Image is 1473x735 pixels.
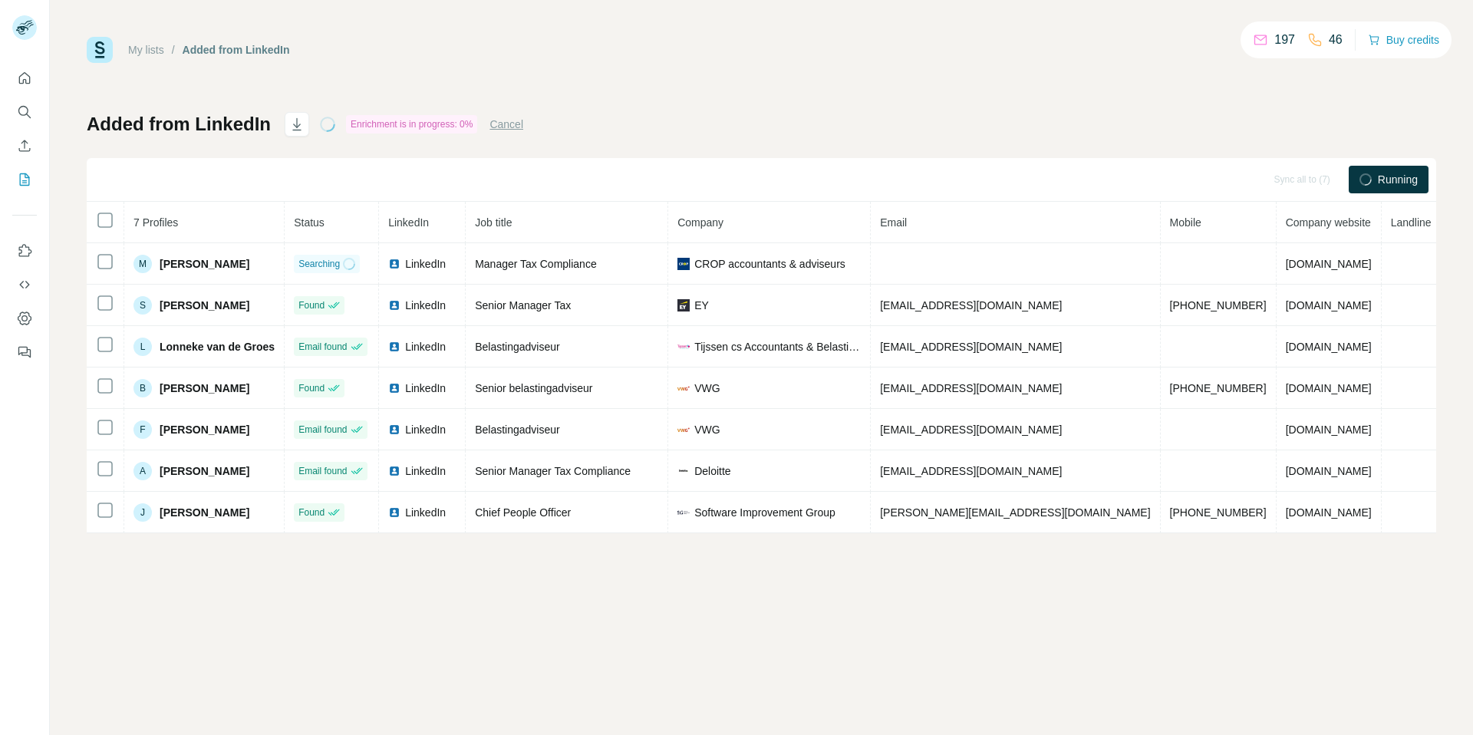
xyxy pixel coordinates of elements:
[405,256,446,272] span: LinkedIn
[1286,424,1372,436] span: [DOMAIN_NAME]
[388,216,429,229] span: LinkedIn
[388,382,400,394] img: LinkedIn logo
[298,298,325,312] span: Found
[1170,506,1267,519] span: [PHONE_NUMBER]
[405,298,446,313] span: LinkedIn
[12,271,37,298] button: Use Surfe API
[677,382,690,394] img: company-logo
[880,382,1062,394] span: [EMAIL_ADDRESS][DOMAIN_NAME]
[388,299,400,311] img: LinkedIn logo
[346,115,477,133] div: Enrichment is in progress: 0%
[475,216,512,229] span: Job title
[694,339,861,354] span: Tijssen cs Accountants & Belastingadviseurs
[388,341,400,353] img: LinkedIn logo
[160,381,249,396] span: [PERSON_NAME]
[1170,382,1267,394] span: [PHONE_NUMBER]
[880,424,1062,436] span: [EMAIL_ADDRESS][DOMAIN_NAME]
[133,296,152,315] div: S
[1391,216,1432,229] span: Landline
[298,464,347,478] span: Email found
[12,237,37,265] button: Use Surfe on LinkedIn
[475,341,560,353] span: Belastingadviseur
[405,339,446,354] span: LinkedIn
[677,468,690,473] img: company-logo
[133,462,152,480] div: A
[12,98,37,126] button: Search
[677,216,723,229] span: Company
[1274,31,1295,49] p: 197
[694,422,720,437] span: VWG
[677,258,690,270] img: company-logo
[87,112,271,137] h1: Added from LinkedIn
[475,299,571,311] span: Senior Manager Tax
[160,256,249,272] span: [PERSON_NAME]
[475,465,631,477] span: Senior Manager Tax Compliance
[388,465,400,477] img: LinkedIn logo
[298,340,347,354] span: Email found
[1286,299,1372,311] span: [DOMAIN_NAME]
[475,506,571,519] span: Chief People Officer
[405,463,446,479] span: LinkedIn
[128,44,164,56] a: My lists
[12,64,37,92] button: Quick start
[388,258,400,270] img: LinkedIn logo
[133,338,152,356] div: L
[1286,341,1372,353] span: [DOMAIN_NAME]
[489,117,523,132] button: Cancel
[1286,382,1372,394] span: [DOMAIN_NAME]
[694,505,835,520] span: Software Improvement Group
[475,382,592,394] span: Senior belastingadviseur
[133,379,152,397] div: B
[160,463,249,479] span: [PERSON_NAME]
[160,422,249,437] span: [PERSON_NAME]
[160,505,249,520] span: [PERSON_NAME]
[133,216,178,229] span: 7 Profiles
[160,298,249,313] span: [PERSON_NAME]
[1170,216,1201,229] span: Mobile
[1329,31,1343,49] p: 46
[677,341,690,353] img: company-logo
[694,298,709,313] span: EY
[1170,299,1267,311] span: [PHONE_NUMBER]
[1368,29,1439,51] button: Buy credits
[183,42,290,58] div: Added from LinkedIn
[388,424,400,436] img: LinkedIn logo
[694,463,730,479] span: Deloitte
[405,381,446,396] span: LinkedIn
[1286,506,1372,519] span: [DOMAIN_NAME]
[298,506,325,519] span: Found
[405,505,446,520] span: LinkedIn
[880,299,1062,311] span: [EMAIL_ADDRESS][DOMAIN_NAME]
[1378,172,1418,187] span: Running
[475,424,560,436] span: Belastingadviseur
[133,255,152,273] div: M
[133,503,152,522] div: J
[694,256,845,272] span: CROP accountants & adviseurs
[388,506,400,519] img: LinkedIn logo
[1286,465,1372,477] span: [DOMAIN_NAME]
[677,424,690,436] img: company-logo
[880,465,1062,477] span: [EMAIL_ADDRESS][DOMAIN_NAME]
[12,132,37,160] button: Enrich CSV
[298,381,325,395] span: Found
[880,506,1150,519] span: [PERSON_NAME][EMAIL_ADDRESS][DOMAIN_NAME]
[405,422,446,437] span: LinkedIn
[880,341,1062,353] span: [EMAIL_ADDRESS][DOMAIN_NAME]
[298,423,347,437] span: Email found
[12,338,37,366] button: Feedback
[475,258,597,270] span: Manager Tax Compliance
[880,216,907,229] span: Email
[1286,258,1372,270] span: [DOMAIN_NAME]
[677,299,690,311] img: company-logo
[294,216,325,229] span: Status
[677,506,690,519] img: company-logo
[298,257,340,271] span: Searching
[12,166,37,193] button: My lists
[133,420,152,439] div: F
[694,381,720,396] span: VWG
[12,305,37,332] button: Dashboard
[160,339,275,354] span: Lonneke van de Groes
[172,42,175,58] li: /
[87,37,113,63] img: Surfe Logo
[1286,216,1371,229] span: Company website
